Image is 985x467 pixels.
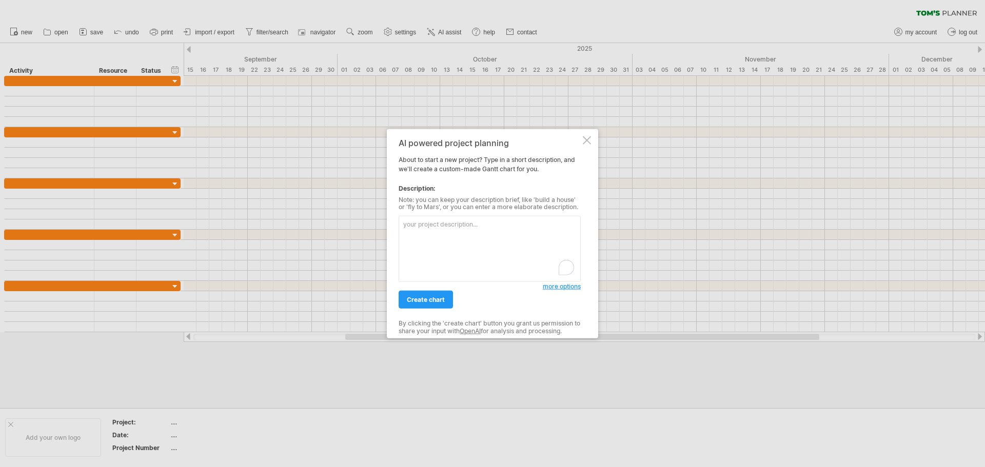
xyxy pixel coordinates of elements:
[543,282,581,290] span: more options
[399,291,453,309] a: create chart
[399,196,581,211] div: Note: you can keep your description brief, like 'build a house' or 'fly to Mars', or you can ente...
[543,282,581,291] a: more options
[407,296,445,303] span: create chart
[399,320,581,335] div: By clicking the 'create chart' button you grant us permission to share your input with for analys...
[399,184,581,193] div: Description:
[399,138,581,147] div: AI powered project planning
[460,327,481,334] a: OpenAI
[399,216,581,282] textarea: To enrich screen reader interactions, please activate Accessibility in Grammarly extension settings
[399,138,581,329] div: About to start a new project? Type in a short description, and we'll create a custom-made Gantt c...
